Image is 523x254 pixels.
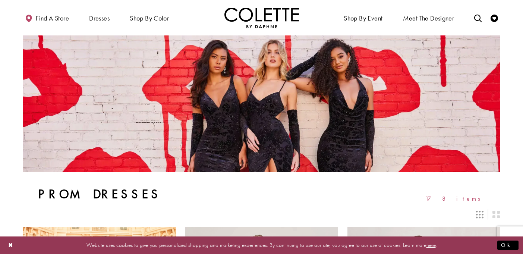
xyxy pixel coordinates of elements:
span: Shop By Event [342,7,384,28]
h1: Prom Dresses [38,187,161,202]
a: Check Wishlist [489,7,500,28]
span: 178 items [425,195,485,202]
a: Find a store [23,7,71,28]
div: Layout Controls [19,206,505,223]
span: Shop by color [130,15,169,22]
button: Submit Dialog [497,241,519,250]
span: Meet the designer [403,15,454,22]
span: Dresses [89,15,110,22]
a: Visit Home Page [224,7,299,28]
p: Website uses cookies to give you personalized shopping and marketing experiences. By continuing t... [54,240,469,250]
span: Switch layout to 3 columns [476,211,483,218]
span: Shop By Event [344,15,382,22]
span: Dresses [87,7,111,28]
a: Toggle search [472,7,483,28]
button: Close Dialog [4,239,17,252]
a: here [426,241,436,249]
span: Switch layout to 2 columns [492,211,500,218]
img: Colette by Daphne [224,7,299,28]
a: Meet the designer [401,7,456,28]
span: Find a store [36,15,69,22]
span: Shop by color [128,7,171,28]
